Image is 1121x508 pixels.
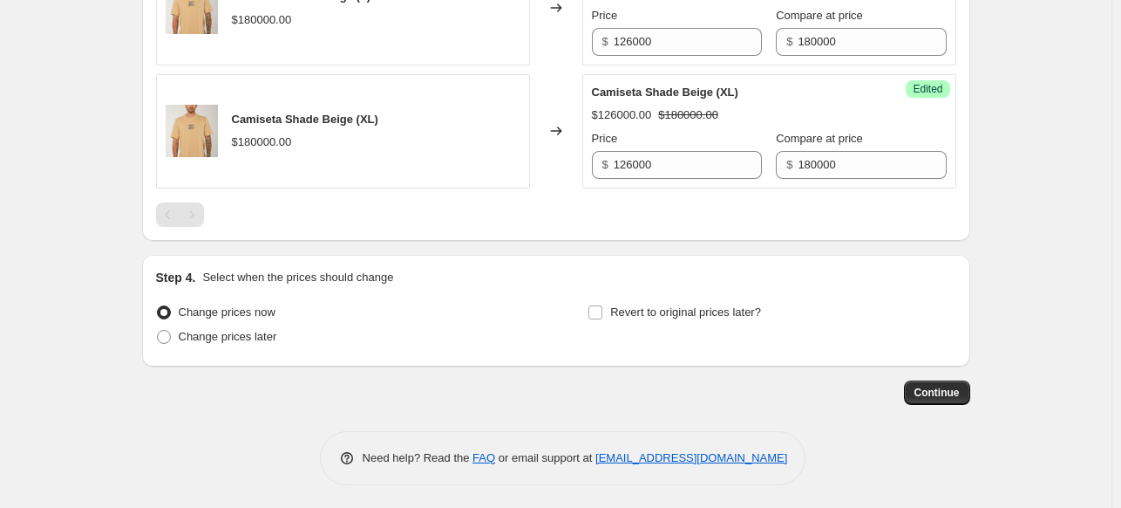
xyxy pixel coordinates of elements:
span: $ [786,35,792,48]
span: Change prices later [179,330,277,343]
strike: $180000.00 [658,106,718,124]
p: Select when the prices should change [202,269,393,286]
span: Revert to original prices later? [610,305,761,319]
span: Continue [914,386,960,400]
span: $ [602,158,608,171]
span: Change prices now [179,305,275,319]
span: Edited [913,82,942,96]
span: Compare at price [776,9,863,22]
h2: Step 4. [156,269,196,286]
a: [EMAIL_ADDRESS][DOMAIN_NAME] [595,451,787,464]
span: Compare at price [776,132,863,145]
div: $180000.00 [232,11,292,29]
span: Price [592,9,618,22]
div: $180000.00 [232,134,292,151]
a: FAQ [472,451,495,464]
nav: Pagination [156,203,204,227]
span: Need help? Read the [363,451,473,464]
span: $ [602,35,608,48]
span: Camiseta Shade Beige (XL) [232,113,378,126]
span: $ [786,158,792,171]
img: Black21ECOM_1038_80x.jpg [166,105,218,157]
div: $126000.00 [592,106,652,124]
span: Price [592,132,618,145]
span: or email support at [495,451,595,464]
span: Camiseta Shade Beige (XL) [592,86,738,99]
button: Continue [904,381,970,405]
